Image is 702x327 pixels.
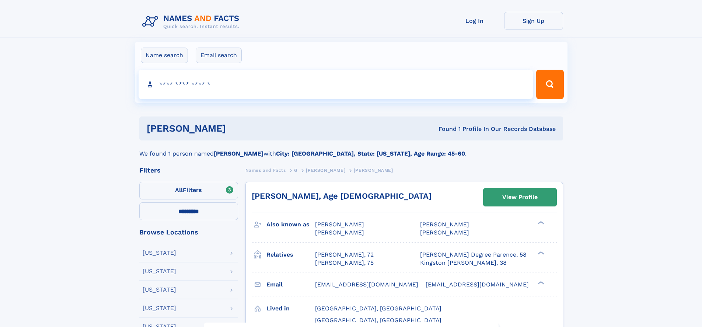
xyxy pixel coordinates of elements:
[139,229,238,236] div: Browse Locations
[276,150,465,157] b: City: [GEOGRAPHIC_DATA], State: [US_STATE], Age Range: 45-60
[245,166,286,175] a: Names and Facts
[306,168,345,173] span: [PERSON_NAME]
[315,281,418,288] span: [EMAIL_ADDRESS][DOMAIN_NAME]
[147,124,332,133] h1: [PERSON_NAME]
[420,229,469,236] span: [PERSON_NAME]
[315,317,441,324] span: [GEOGRAPHIC_DATA], [GEOGRAPHIC_DATA]
[536,250,545,255] div: ❯
[420,259,507,267] a: Kingston [PERSON_NAME], 38
[294,166,298,175] a: G
[315,251,374,259] a: [PERSON_NAME], 72
[306,166,345,175] a: [PERSON_NAME]
[445,12,504,30] a: Log In
[143,287,176,293] div: [US_STATE]
[139,12,245,32] img: Logo Names and Facts
[266,218,315,231] h3: Also known as
[266,302,315,315] h3: Lived in
[426,281,529,288] span: [EMAIL_ADDRESS][DOMAIN_NAME]
[252,191,432,201] a: [PERSON_NAME], Age [DEMOGRAPHIC_DATA]
[420,251,527,259] a: [PERSON_NAME] Degree Parence, 58
[141,48,188,63] label: Name search
[332,125,556,133] div: Found 1 Profile In Our Records Database
[143,305,176,311] div: [US_STATE]
[536,70,563,99] button: Search Button
[143,250,176,256] div: [US_STATE]
[266,248,315,261] h3: Relatives
[502,189,538,206] div: View Profile
[139,140,563,158] div: We found 1 person named with .
[536,280,545,285] div: ❯
[175,187,183,194] span: All
[483,188,556,206] a: View Profile
[139,167,238,174] div: Filters
[420,221,469,228] span: [PERSON_NAME]
[536,220,545,225] div: ❯
[315,259,374,267] a: [PERSON_NAME], 75
[139,70,533,99] input: search input
[143,268,176,274] div: [US_STATE]
[315,229,364,236] span: [PERSON_NAME]
[196,48,242,63] label: Email search
[139,182,238,199] label: Filters
[214,150,263,157] b: [PERSON_NAME]
[266,278,315,291] h3: Email
[294,168,298,173] span: G
[315,221,364,228] span: [PERSON_NAME]
[354,168,393,173] span: [PERSON_NAME]
[315,305,441,312] span: [GEOGRAPHIC_DATA], [GEOGRAPHIC_DATA]
[504,12,563,30] a: Sign Up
